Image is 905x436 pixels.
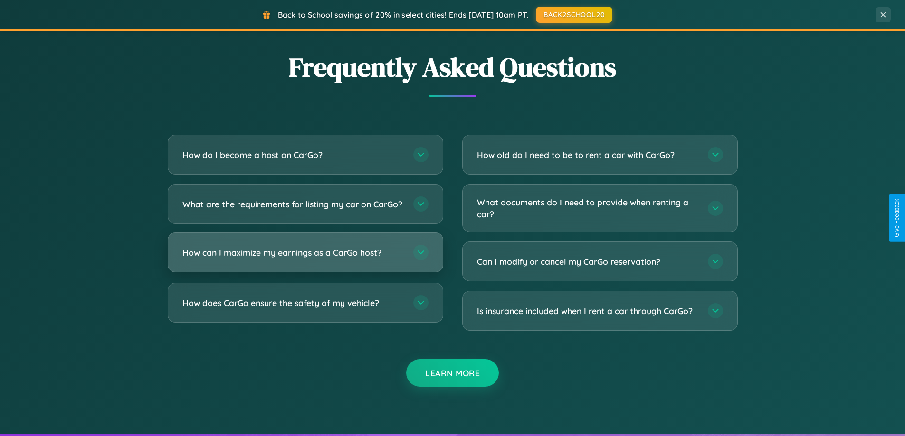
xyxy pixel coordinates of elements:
h3: How does CarGo ensure the safety of my vehicle? [182,297,404,309]
h3: How do I become a host on CarGo? [182,149,404,161]
h3: How can I maximize my earnings as a CarGo host? [182,247,404,259]
h3: What are the requirements for listing my car on CarGo? [182,198,404,210]
h2: Frequently Asked Questions [168,49,738,85]
button: Learn More [406,359,499,387]
h3: Is insurance included when I rent a car through CarGo? [477,305,698,317]
h3: How old do I need to be to rent a car with CarGo? [477,149,698,161]
span: Back to School savings of 20% in select cities! Ends [DATE] 10am PT. [278,10,529,19]
button: BACK2SCHOOL20 [536,7,612,23]
div: Give Feedback [894,199,900,237]
h3: Can I modify or cancel my CarGo reservation? [477,256,698,268]
h3: What documents do I need to provide when renting a car? [477,196,698,220]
